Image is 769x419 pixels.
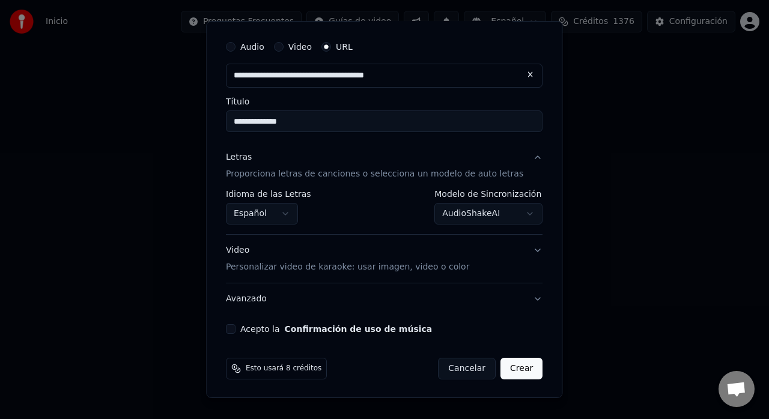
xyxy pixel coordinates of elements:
[435,190,543,198] label: Modelo de Sincronización
[226,190,543,234] div: LetrasProporciona letras de canciones o selecciona un modelo de auto letras
[226,97,543,106] label: Título
[439,358,496,379] button: Cancelar
[226,283,543,315] button: Avanzado
[226,190,311,198] label: Idioma de las Letras
[226,151,252,163] div: Letras
[336,43,353,51] label: URL
[240,43,264,51] label: Audio
[288,43,312,51] label: Video
[226,235,543,283] button: VideoPersonalizar video de karaoke: usar imagen, video o color
[226,261,469,273] p: Personalizar video de karaoke: usar imagen, video o color
[240,325,432,333] label: Acepto la
[285,325,433,333] button: Acepto la
[226,244,469,273] div: Video
[246,364,321,373] span: Esto usará 8 créditos
[226,142,543,190] button: LetrasProporciona letras de canciones o selecciona un modelo de auto letras
[500,358,543,379] button: Crear
[226,168,523,180] p: Proporciona letras de canciones o selecciona un modelo de auto letras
